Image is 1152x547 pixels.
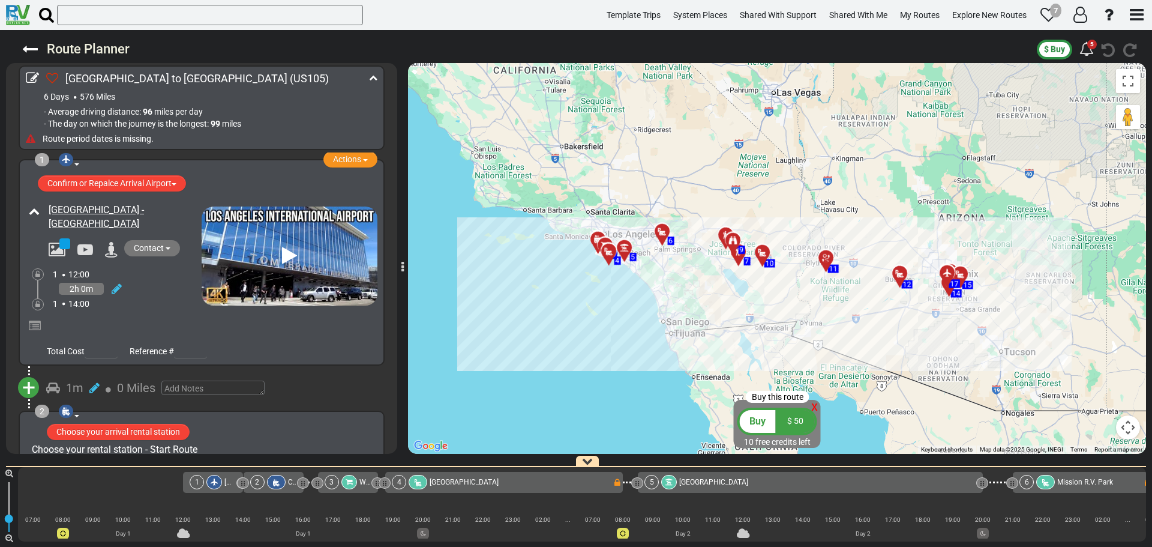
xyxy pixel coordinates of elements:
div: 5 [1087,40,1097,49]
div: 02:00 [1088,514,1118,525]
div: 19:00 [938,514,968,525]
div: 16:00 [288,514,318,525]
span: 15 [964,280,972,289]
span: Buy [749,416,766,427]
span: Map data ©2025 Google, INEGI [980,446,1063,453]
span: [GEOGRAPHIC_DATA] [679,478,748,486]
div: 11:00 [138,514,168,525]
span: Explore New Routes [952,10,1027,20]
div: 5 [644,475,659,489]
span: 11 [829,264,838,273]
div: | [758,524,788,535]
span: $ 50 [787,416,803,426]
div: 09:00 [638,514,668,525]
div: | [228,524,258,535]
span: $ Buy [1044,44,1065,54]
div: 12:00 [168,514,198,525]
div: | [378,524,408,535]
div: 22:00 [468,514,498,525]
span: 6 Days [44,92,69,101]
a: Open this area in Google Maps (opens a new window) [411,438,451,454]
div: 2 [250,475,265,489]
span: Shared With Me [829,10,887,20]
div: 1 Actions Confirm or Repalce Arrival Airport [GEOGRAPHIC_DATA] - [GEOGRAPHIC_DATA] Contact 1 12:0... [19,159,385,366]
div: | [1058,524,1088,535]
div: | [468,524,498,535]
div: 2h 0m [59,283,104,295]
div: | [78,524,108,535]
div: | [608,524,638,535]
span: 14 [952,289,961,297]
span: + [22,374,35,402]
div: | [638,524,668,535]
sapn: Route Planner [47,41,130,56]
a: Shared With Me [824,4,893,27]
a: Explore New Routes [947,4,1032,27]
div: 08:00 [608,514,638,525]
span: 4 [616,256,620,265]
span: 9 [740,246,744,254]
div: | [668,524,698,535]
span: 1 [53,270,58,279]
span: Choose your rental station - Start Route [288,478,415,486]
button: Map camera controls [1116,416,1140,440]
a: Template Trips [601,4,666,27]
span: Mission R.V. Park [1057,478,1113,486]
div: 02:00 [528,514,558,525]
button: Drag Pegman onto the map to open Street View [1116,105,1140,129]
div: | [938,524,968,535]
div: 2 [35,405,49,418]
button: Choose your arrival rental station [47,424,190,440]
div: 14:00 [788,514,818,525]
button: Toggle fullscreen view [1116,69,1140,93]
span: 576 Miles [80,92,115,101]
div: 3 [325,475,339,489]
div: | [318,524,348,535]
span: 14:00 [68,299,89,309]
div: 7 [1050,4,1061,18]
div: 15:00 [258,514,288,525]
div: | [528,524,558,535]
div: | [18,524,48,535]
span: free credits left [755,437,811,447]
div: 13:00 [198,514,228,525]
div: 20:00 [968,514,998,525]
div: x [811,397,818,416]
span: 1 [53,299,58,309]
span: Contact [134,243,164,253]
span: 6 [669,237,673,245]
div: 2 Choose your arrival rental station Choose your rental station - Start Route [19,411,385,520]
div: 21:00 [438,514,468,525]
div: | [848,524,878,535]
div: 16:00 [848,514,878,525]
div: | [258,524,288,535]
div: 20:00 [408,514,438,525]
a: 7 [1035,1,1062,29]
span: Actions [333,154,361,164]
div: | [498,524,528,535]
a: My Routes [895,4,945,27]
div: 1m [66,379,83,397]
div: | [198,524,228,535]
div: | [438,524,468,535]
span: [GEOGRAPHIC_DATA] - [GEOGRAPHIC_DATA] [224,478,368,486]
div: 6 [1019,475,1034,489]
span: [GEOGRAPHIC_DATA] to [GEOGRAPHIC_DATA] [65,72,287,85]
button: Actions [323,151,377,168]
a: Report a map error [1094,446,1142,453]
div: 15:00 [818,514,848,525]
div: 09:00 [78,514,108,525]
span: 5 [631,253,635,261]
span: 10 [766,259,774,267]
div: | [788,524,818,535]
span: 0 Miles [117,381,155,395]
a: Shared With Support [734,4,822,27]
div: | [168,524,198,535]
div: | [138,524,168,535]
span: 10 [744,437,754,447]
span: x [811,399,818,414]
div: | [878,524,908,535]
div: | [348,524,378,535]
div: | [908,524,938,535]
div: | [1088,524,1118,535]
